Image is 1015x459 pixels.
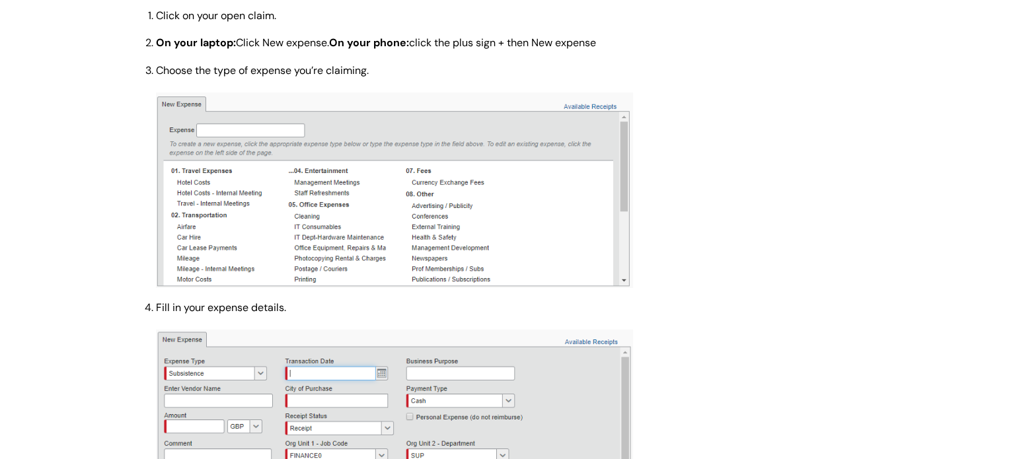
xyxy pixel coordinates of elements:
[156,63,369,77] span: Choose the type of expense you’re claiming.
[156,36,596,50] span: Click New expense. click the plus sign + then New expense
[329,36,409,50] strong: On your phone:
[156,300,286,314] span: Fill in your expense details.
[156,9,276,22] span: Click on your open claim.
[156,92,633,288] img: nTu0jTRLZldWcgqMxH0ZpdYWvwk23ikD7w.png
[156,36,236,50] strong: On your laptop:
